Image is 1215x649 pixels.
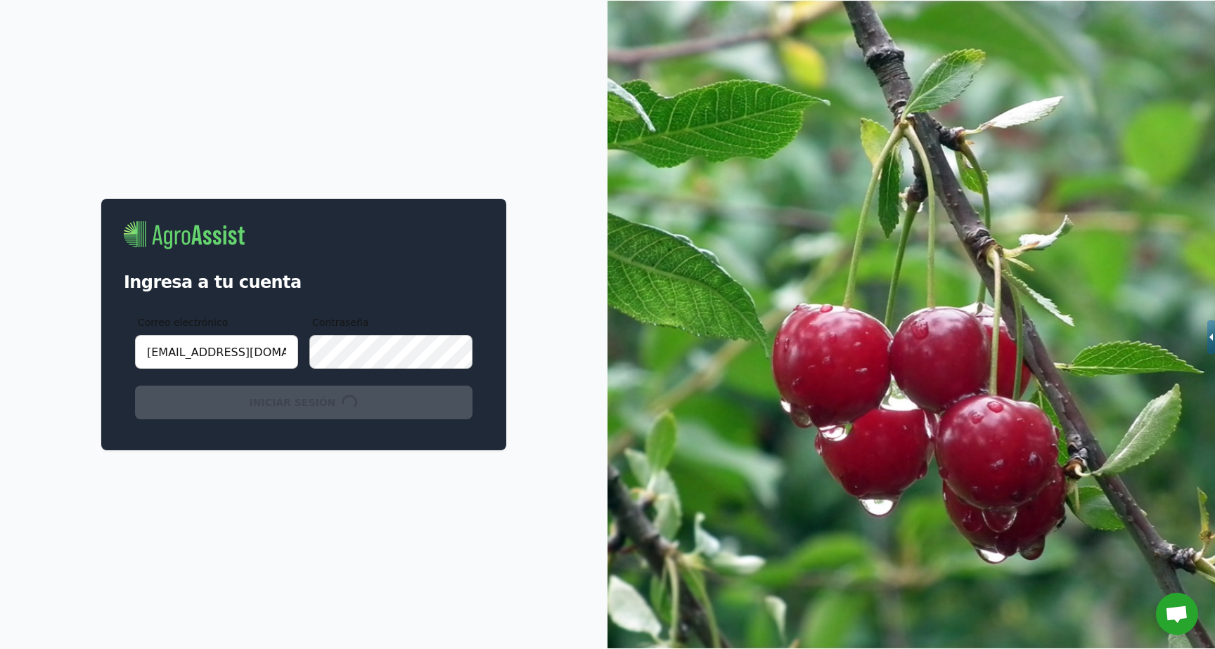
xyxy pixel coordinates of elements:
[135,335,298,369] input: Correo electrónico
[312,315,368,329] span: Contraseña
[124,221,245,249] img: AgroAssist
[1156,593,1198,635] div: Chat abierto
[309,335,472,369] input: Contraseña
[124,272,484,293] h1: Ingresa a tu cuenta
[138,315,228,329] span: Correo electrónico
